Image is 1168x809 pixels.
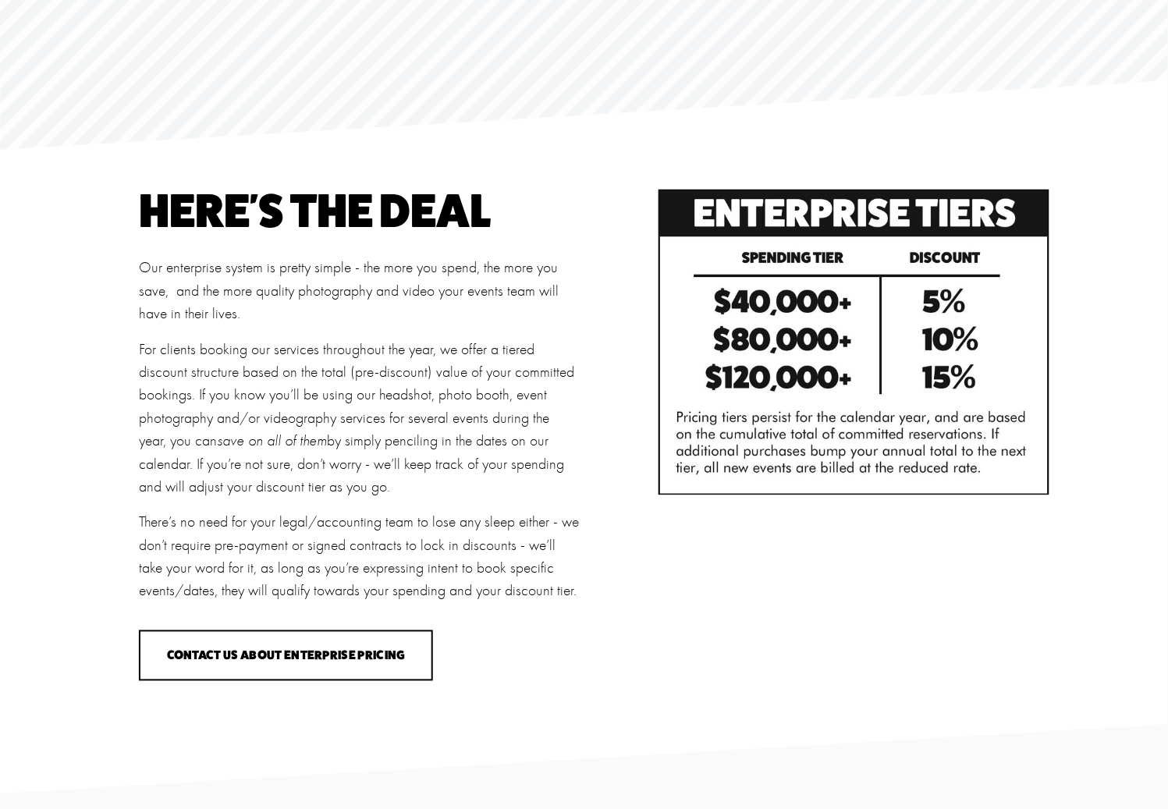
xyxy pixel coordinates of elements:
[139,510,580,602] p: There’s no need for your legal/accounting team to lose any sleep either - we don’t require pre-pa...
[139,630,433,681] button: Contact Us about Enterprise pricing
[217,431,327,449] em: save on all of them
[139,338,580,499] p: For clients booking our services throughout the year, we offer a tiered discount structure based ...
[139,189,580,232] h1: Here's the Deal
[139,256,580,325] p: Our enterprise system is pretty simple - the more you spend, the more you save, and the more qual...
